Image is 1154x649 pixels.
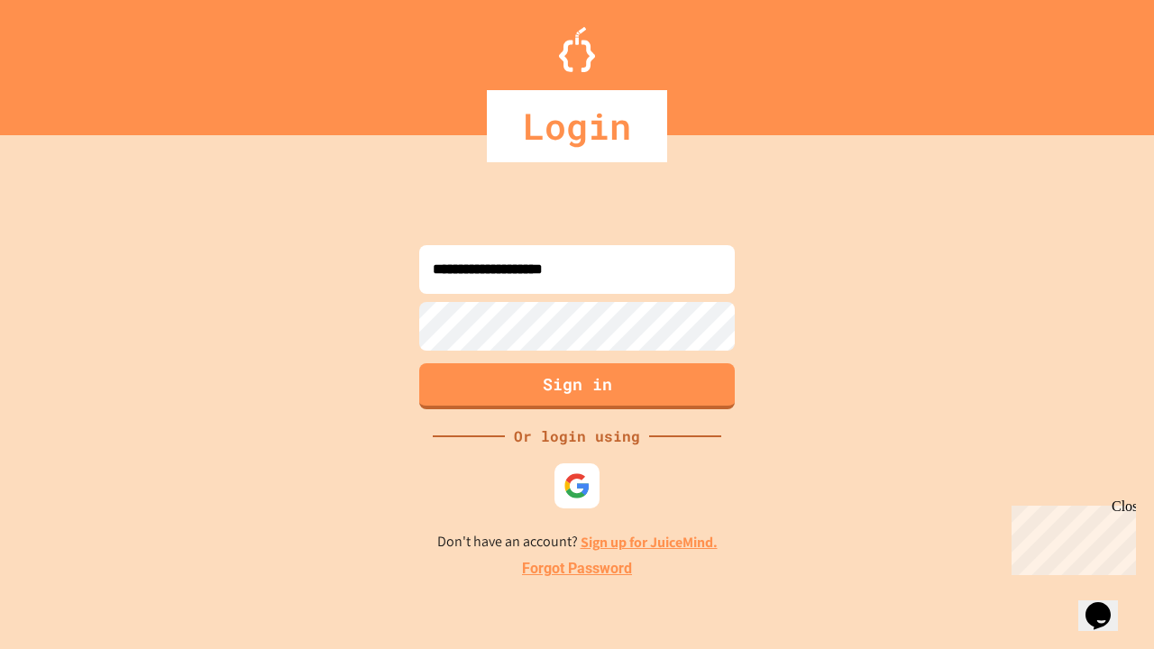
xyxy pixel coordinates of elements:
div: Or login using [505,425,649,447]
iframe: chat widget [1004,498,1136,575]
iframe: chat widget [1078,577,1136,631]
a: Sign up for JuiceMind. [581,533,718,552]
div: Chat with us now!Close [7,7,124,114]
button: Sign in [419,363,735,409]
img: google-icon.svg [563,472,591,499]
a: Forgot Password [522,558,632,580]
div: Login [487,90,667,162]
p: Don't have an account? [437,531,718,553]
img: Logo.svg [559,27,595,72]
